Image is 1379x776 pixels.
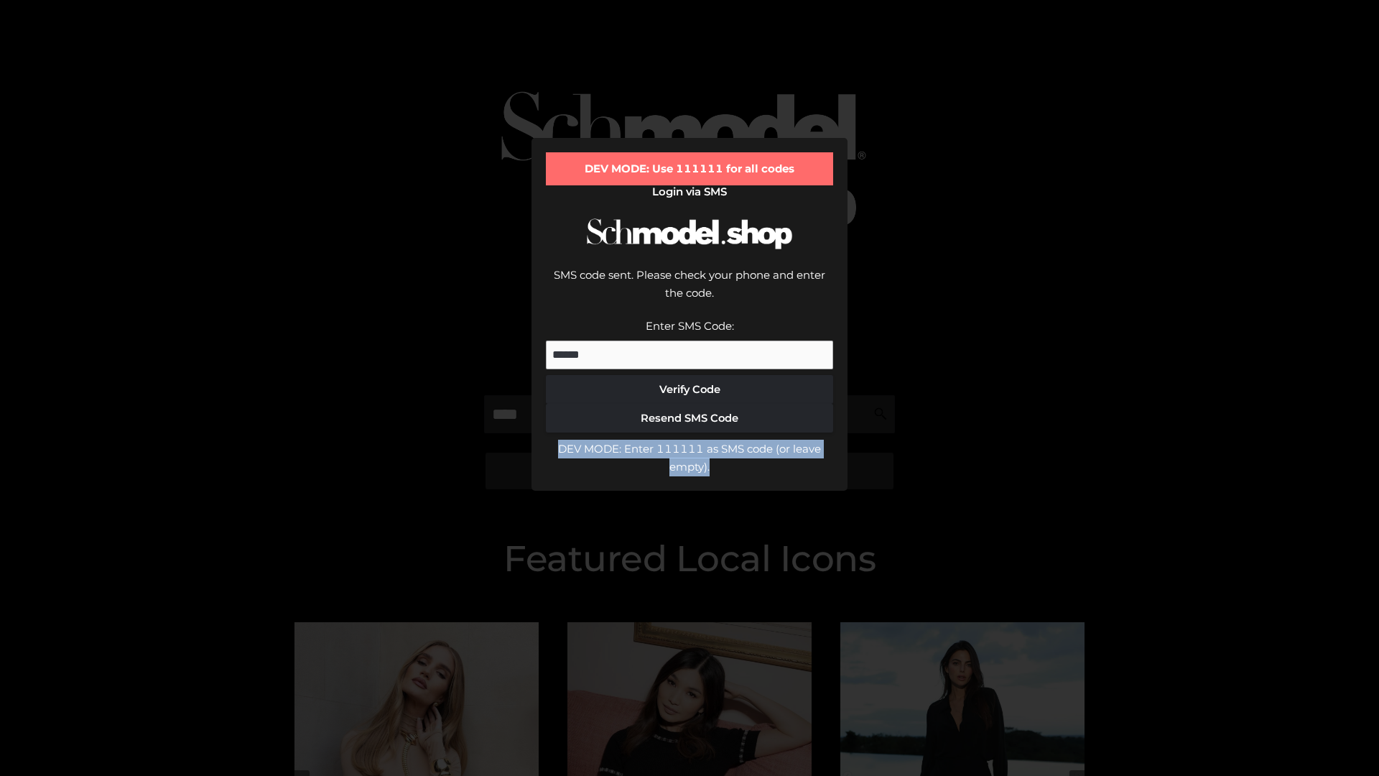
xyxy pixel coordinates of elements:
h2: Login via SMS [546,185,833,198]
div: SMS code sent. Please check your phone and enter the code. [546,266,833,317]
div: DEV MODE: Use 111111 for all codes [546,152,833,185]
img: Schmodel Logo [582,205,797,262]
button: Verify Code [546,375,833,404]
div: DEV MODE: Enter 111111 as SMS code (or leave empty). [546,440,833,476]
button: Resend SMS Code [546,404,833,433]
label: Enter SMS Code: [646,319,734,333]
